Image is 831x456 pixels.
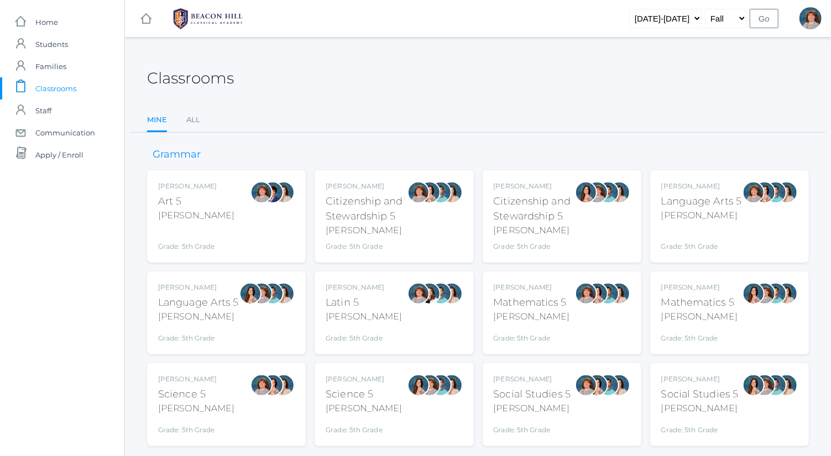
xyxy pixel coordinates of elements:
div: Teresa Deutsch [419,282,441,305]
div: Cari Burke [273,181,295,203]
div: [PERSON_NAME] [326,402,402,415]
div: Grade: 5th Grade [661,420,739,435]
div: Art 5 [158,194,234,209]
div: [PERSON_NAME] [494,224,575,237]
div: Cari Burke [776,282,798,305]
div: [PERSON_NAME] [158,310,239,323]
a: Mine [147,109,167,133]
div: [PERSON_NAME] [494,181,575,191]
h3: Grammar [147,149,206,160]
div: Cari Burke [273,282,295,305]
div: Grade: 5th Grade [326,242,407,251]
div: Sarah Bence [407,181,430,203]
div: Social Studies 5 [661,387,739,402]
div: Sarah Bence [250,282,273,305]
div: [PERSON_NAME] [494,374,571,384]
div: Sarah Bence [575,282,597,305]
div: Sarah Bence [754,374,776,396]
div: [PERSON_NAME] [158,282,239,292]
div: [PERSON_NAME] [158,209,234,222]
div: [PERSON_NAME] [158,402,234,415]
div: [PERSON_NAME] [326,181,407,191]
div: Cari Burke [608,374,630,396]
div: Rebecca Salazar [743,374,765,396]
div: Cari Burke [608,282,630,305]
div: Sarah Bence [250,374,273,396]
div: Sarah Bence [743,181,765,203]
div: [PERSON_NAME] [158,374,234,384]
div: Mathematics 5 [494,295,570,310]
div: [PERSON_NAME] [661,402,739,415]
div: Grade: 5th Grade [158,227,234,251]
div: Westen Taylor [597,181,619,203]
div: Rebecca Salazar [754,181,776,203]
div: Grade: 5th Grade [326,328,402,343]
div: Cari Burke [441,282,463,305]
span: Home [35,11,58,33]
div: Citizenship and Stewardship 5 [326,194,407,224]
div: Cari Burke [776,181,798,203]
div: Westen Taylor [597,374,619,396]
div: [PERSON_NAME] [326,282,402,292]
div: Westen Taylor [430,282,452,305]
div: Sarah Bence [754,282,776,305]
div: Grade: 5th Grade [494,420,571,435]
div: Sarah Bence [250,181,273,203]
div: Westen Taylor [597,282,619,305]
div: [PERSON_NAME] [661,282,738,292]
div: Grade: 5th Grade [494,328,570,343]
div: Rebecca Salazar [407,374,430,396]
div: [PERSON_NAME] [326,310,402,323]
div: Sarah Bence [575,374,597,396]
div: Language Arts 5 [661,194,742,209]
div: [PERSON_NAME] [661,209,742,222]
div: [PERSON_NAME] [661,374,739,384]
div: Westen Taylor [430,181,452,203]
span: Classrooms [35,77,76,99]
div: Science 5 [326,387,402,402]
div: Grade: 5th Grade [494,242,575,251]
div: Rebecca Salazar [262,374,284,396]
div: Science 5 [158,387,234,402]
span: Apply / Enroll [35,144,83,166]
div: [PERSON_NAME] [326,224,407,237]
div: Cari Burke [441,374,463,396]
img: 1_BHCALogos-05.png [166,5,249,33]
div: Grade: 5th Grade [158,328,239,343]
div: [PERSON_NAME] [158,181,234,191]
div: Language Arts 5 [158,295,239,310]
div: Carolyn Sugimoto [262,181,284,203]
span: Communication [35,122,95,144]
div: [PERSON_NAME] [494,402,571,415]
div: Westen Taylor [765,181,787,203]
div: Cari Burke [441,181,463,203]
span: Students [35,33,68,55]
div: Latin 5 [326,295,402,310]
div: [PERSON_NAME] [494,310,570,323]
span: Staff [35,99,51,122]
div: Cari Burke [776,374,798,396]
div: Grade: 5th Grade [661,328,738,343]
div: Cari Burke [273,374,295,396]
div: Sarah Bence [799,7,822,29]
div: Sarah Bence [586,181,608,203]
div: Rebecca Salazar [586,282,608,305]
div: Rebecca Salazar [419,181,441,203]
div: Grade: 5th Grade [661,227,742,251]
div: Rebecca Salazar [239,282,262,305]
div: Westen Taylor [262,282,284,305]
div: Westen Taylor [430,374,452,396]
div: Rebecca Salazar [743,282,765,305]
div: Westen Taylor [765,282,787,305]
div: Sarah Bence [407,282,430,305]
span: Families [35,55,66,77]
div: Rebecca Salazar [575,181,597,203]
div: Cari Burke [608,181,630,203]
div: Social Studies 5 [494,387,571,402]
div: [PERSON_NAME] [494,282,570,292]
div: Rebecca Salazar [586,374,608,396]
div: [PERSON_NAME] [326,374,402,384]
div: Grade: 5th Grade [326,420,402,435]
div: Grade: 5th Grade [158,420,234,435]
div: [PERSON_NAME] [661,181,742,191]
